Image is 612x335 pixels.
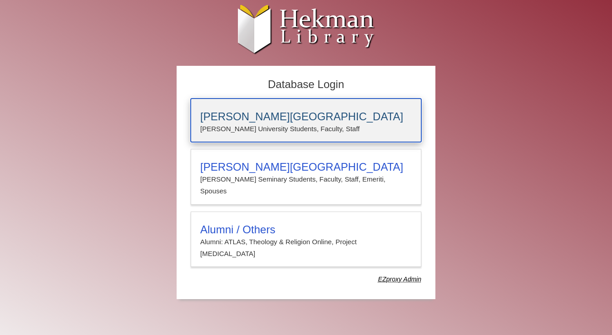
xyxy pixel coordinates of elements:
h3: [PERSON_NAME][GEOGRAPHIC_DATA] [200,161,412,173]
h3: Alumni / Others [200,223,412,236]
h2: Database Login [186,75,426,94]
p: [PERSON_NAME] Seminary Students, Faculty, Staff, Emeriti, Spouses [200,173,412,197]
summary: Alumni / OthersAlumni: ATLAS, Theology & Religion Online, Project [MEDICAL_DATA] [200,223,412,260]
dfn: Use Alumni login [378,276,421,283]
a: [PERSON_NAME][GEOGRAPHIC_DATA][PERSON_NAME] Seminary Students, Faculty, Staff, Emeriti, Spouses [191,149,421,205]
a: [PERSON_NAME][GEOGRAPHIC_DATA][PERSON_NAME] University Students, Faculty, Staff [191,99,421,142]
p: Alumni: ATLAS, Theology & Religion Online, Project [MEDICAL_DATA] [200,236,412,260]
h3: [PERSON_NAME][GEOGRAPHIC_DATA] [200,110,412,123]
p: [PERSON_NAME] University Students, Faculty, Staff [200,123,412,135]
